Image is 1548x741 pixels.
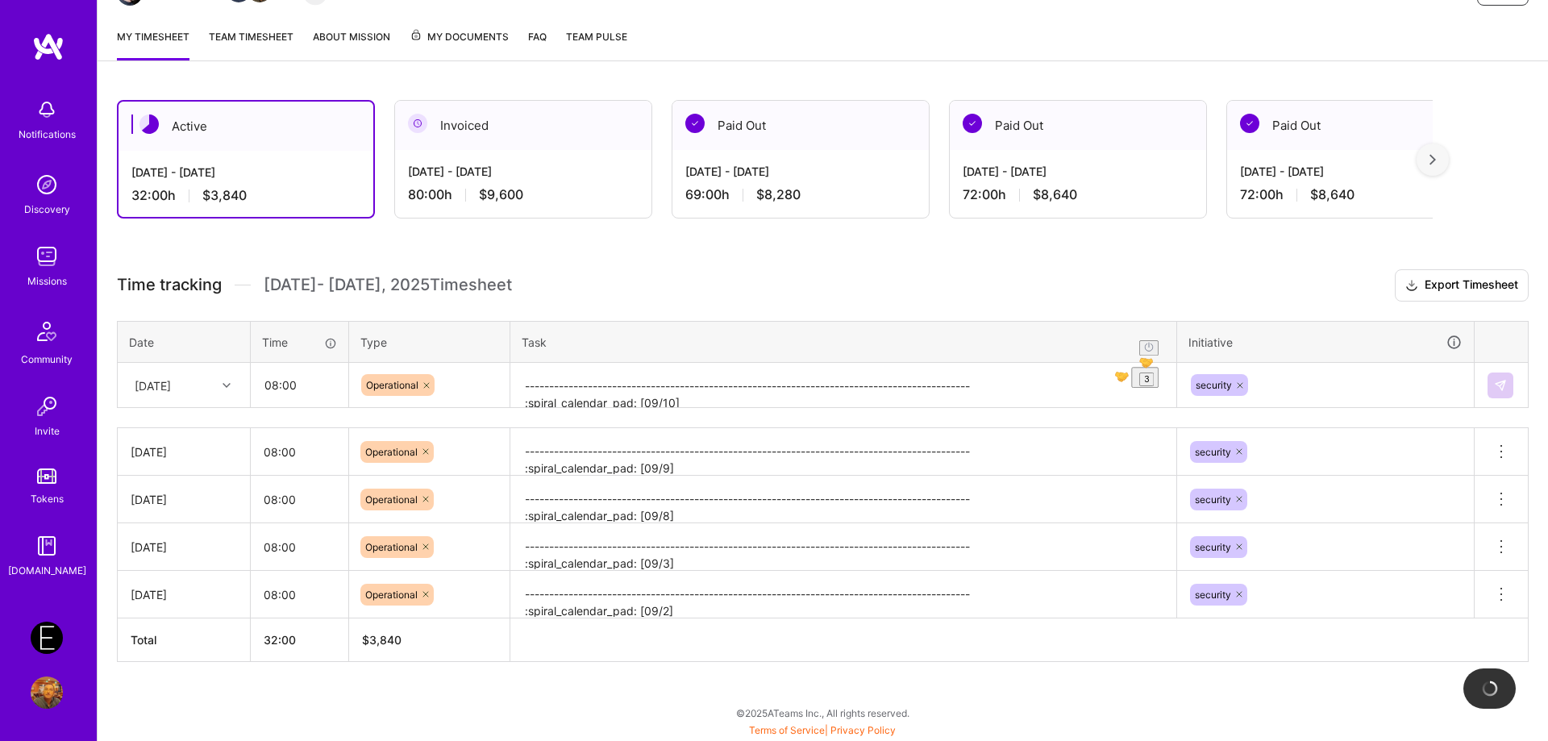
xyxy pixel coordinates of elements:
span: security [1195,446,1231,458]
div: [DATE] [131,539,237,556]
img: User Avatar [31,676,63,709]
div: Active [119,102,373,151]
img: tokens [37,468,56,484]
div: Paid Out [1227,101,1483,150]
div: Invoiced [395,101,651,150]
div: Invite [35,423,60,439]
span: security [1195,541,1231,553]
span: $8,640 [1033,186,1077,203]
span: $9,600 [479,186,523,203]
div: Initiative [1188,333,1463,352]
div: Missions [27,273,67,289]
div: Notifications [19,126,76,143]
a: My timesheet [117,28,189,60]
button: Export Timesheet [1395,269,1529,302]
img: Paid Out [963,114,982,133]
img: discovery [31,169,63,201]
span: $ 3,840 [362,633,402,647]
span: Operational [365,493,418,506]
div: Paid Out [950,101,1206,150]
textarea: -------------------------------------------------------------------------------------------- :spi... [512,477,1175,522]
img: Invite [31,390,63,423]
input: HH:MM [251,431,348,473]
div: 69:00 h [685,186,916,203]
a: About Mission [313,28,390,60]
a: FAQ [528,28,547,60]
a: My Documents [410,28,509,60]
div: null [1488,373,1515,398]
th: Task [510,321,1177,363]
th: 32:00 [251,618,349,662]
a: Privacy Policy [830,724,896,736]
div: [DATE] - [DATE] [1240,163,1471,180]
div: Paid Out [672,101,929,150]
th: Date [118,321,251,363]
input: HH:MM [251,526,348,568]
div: [DATE] - [DATE] [963,163,1193,180]
div: [DATE] [131,443,237,460]
i: icon Download [1405,277,1418,294]
span: security [1196,379,1232,391]
span: Team Pulse [566,31,627,43]
img: bell [31,94,63,126]
img: Invoiced [408,114,427,133]
div: [DATE] [131,586,237,603]
div: 32:00 h [131,187,360,204]
img: Paid Out [1240,114,1259,133]
textarea: -------------------------------------------------------------------------------------------- :spi... [512,430,1175,474]
input: HH:MM [251,478,348,521]
div: 80:00 h [408,186,639,203]
img: Paid Out [685,114,705,133]
span: Operational [365,589,418,601]
a: Team timesheet [209,28,293,60]
img: guide book [31,530,63,562]
a: Team Pulse [566,28,627,60]
div: [DATE] [135,377,171,393]
span: Operational [366,379,418,391]
span: $3,840 [202,187,247,204]
img: right [1429,154,1436,165]
div: [DOMAIN_NAME] [8,562,86,579]
th: Total [118,618,251,662]
div: Community [21,351,73,368]
div: 72:00 h [1240,186,1471,203]
i: icon Chevron [223,381,231,389]
a: User Avatar [27,676,67,709]
span: $8,640 [1310,186,1354,203]
span: Operational [365,446,418,458]
img: Endeavor: Onlocation Mobile/Security- 3338TSV275 [31,622,63,654]
div: [DATE] - [DATE] [131,164,360,181]
textarea: -------------------------------------------------------------------------------------------- :spi... [512,525,1175,569]
img: Active [139,114,159,134]
span: security [1195,589,1231,601]
div: [DATE] - [DATE] [685,163,916,180]
th: Type [349,321,510,363]
div: Discovery [24,201,70,218]
textarea: To enrich screen reader interactions, please activate Accessibility in Grammarly extension settings [512,364,1175,407]
span: Time tracking [117,275,222,295]
div: © 2025 ATeams Inc., All rights reserved. [97,693,1548,733]
img: Submit [1494,379,1507,392]
img: Community [27,312,66,351]
span: Operational [365,541,418,553]
a: Terms of Service [749,724,825,736]
img: loading [1482,681,1498,697]
div: [DATE] - [DATE] [408,163,639,180]
span: security [1195,493,1231,506]
span: My Documents [410,28,509,46]
div: 72:00 h [963,186,1193,203]
div: Time [262,334,337,351]
input: HH:MM [252,364,347,406]
img: teamwork [31,240,63,273]
textarea: -------------------------------------------------------------------------------------------- :spi... [512,572,1175,617]
span: | [749,724,896,736]
a: Endeavor: Onlocation Mobile/Security- 3338TSV275 [27,622,67,654]
div: [DATE] [131,491,237,508]
input: HH:MM [251,573,348,616]
div: Tokens [31,490,64,507]
span: $8,280 [756,186,801,203]
img: logo [32,32,64,61]
span: [DATE] - [DATE] , 2025 Timesheet [264,275,512,295]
